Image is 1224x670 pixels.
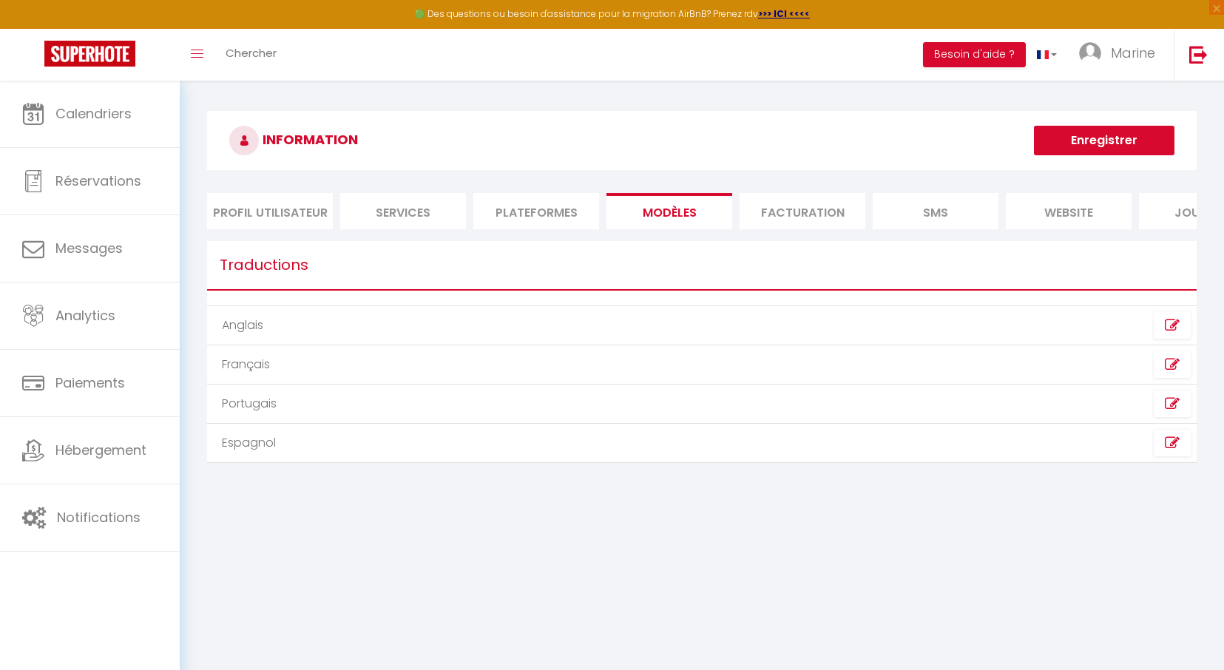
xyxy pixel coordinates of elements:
h3: INFORMATION [207,111,1197,170]
span: Réservations [55,172,141,190]
td: Anglais [207,306,702,345]
span: Hébergement [55,441,146,459]
li: SMS [873,193,998,229]
span: Messages [55,239,123,257]
td: Français [207,345,702,385]
button: Besoin d'aide ? [923,42,1026,67]
span: Paiements [55,373,125,392]
span: Calendriers [55,104,132,123]
a: ... Marine [1068,29,1174,81]
li: Profil Utilisateur [207,193,333,229]
li: MODÈLES [606,193,732,229]
a: Chercher [214,29,288,81]
h1: Traductions [207,241,1197,291]
li: Facturation [740,193,865,229]
img: Super Booking [44,41,135,67]
li: website [1006,193,1132,229]
a: >>> ICI <<<< [758,7,810,20]
li: Plateformes [473,193,599,229]
img: ... [1079,42,1101,64]
img: logout [1189,45,1208,64]
td: Portugais [207,385,702,424]
li: Services [340,193,466,229]
span: Notifications [57,508,141,527]
span: Analytics [55,306,115,325]
span: Marine [1111,44,1155,62]
button: Enregistrer [1034,126,1174,155]
td: Espagnol [207,424,702,463]
span: Chercher [226,45,277,61]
